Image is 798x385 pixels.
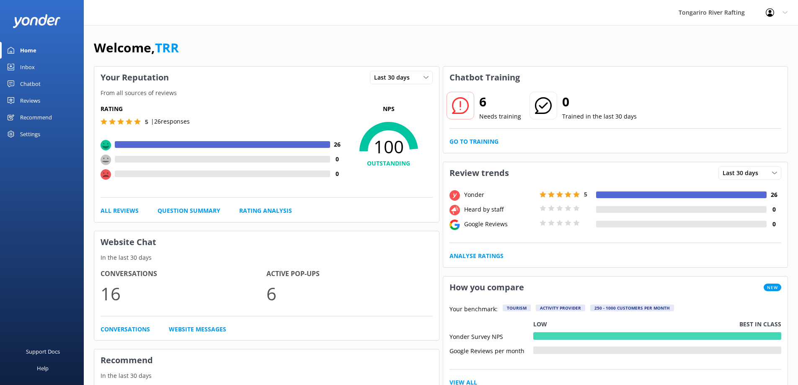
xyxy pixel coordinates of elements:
h4: 26 [330,140,345,149]
p: In the last 30 days [94,253,439,262]
h4: 0 [330,169,345,178]
div: Heard by staff [462,205,537,214]
div: Yonder Survey NPS [449,332,533,340]
a: All Reviews [101,206,139,215]
h5: Rating [101,104,345,114]
h3: Review trends [443,162,515,184]
p: Low [533,320,547,329]
div: Google Reviews [462,220,537,229]
a: Website Messages [169,325,226,334]
div: Yonder [462,190,537,199]
span: Last 30 days [374,73,415,82]
a: Rating Analysis [239,206,292,215]
h1: Welcome, [94,38,179,58]
div: Reviews [20,92,40,109]
div: Inbox [20,59,35,75]
span: Last 30 days [723,168,763,178]
div: 250 - 1000 customers per month [590,305,674,311]
h4: 0 [767,205,781,214]
h3: Recommend [94,349,439,371]
p: Trained in the last 30 days [562,112,637,121]
h4: Active Pop-ups [266,269,432,279]
div: Tourism [503,305,531,311]
h4: Conversations [101,269,266,279]
div: Google Reviews per month [449,346,533,354]
a: Question Summary [158,206,220,215]
p: From all sources of reviews [94,88,439,98]
a: Analyse Ratings [449,251,504,261]
div: Settings [20,126,40,142]
div: Support Docs [26,343,60,360]
div: Help [37,360,49,377]
p: In the last 30 days [94,371,439,380]
h3: How you compare [443,276,530,298]
span: New [764,284,781,291]
h4: OUTSTANDING [345,159,433,168]
h3: Your Reputation [94,67,175,88]
div: Home [20,42,36,59]
p: Your benchmark: [449,305,498,315]
span: 5 [145,118,148,126]
h2: 6 [479,92,521,112]
h4: 26 [767,190,781,199]
h4: 0 [330,155,345,164]
a: Conversations [101,325,150,334]
a: TRR [155,39,179,56]
span: 5 [584,190,587,198]
div: Recommend [20,109,52,126]
p: Best in class [739,320,781,329]
div: Activity Provider [536,305,585,311]
h3: Chatbot Training [443,67,526,88]
span: 100 [345,136,433,157]
p: 16 [101,279,266,307]
h4: 0 [767,220,781,229]
h2: 0 [562,92,637,112]
a: Go to Training [449,137,498,146]
img: yonder-white-logo.png [13,14,61,28]
div: Chatbot [20,75,41,92]
h3: Website Chat [94,231,439,253]
p: 6 [266,279,432,307]
p: NPS [345,104,433,114]
p: Needs training [479,112,521,121]
p: | 26 responses [151,117,190,126]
